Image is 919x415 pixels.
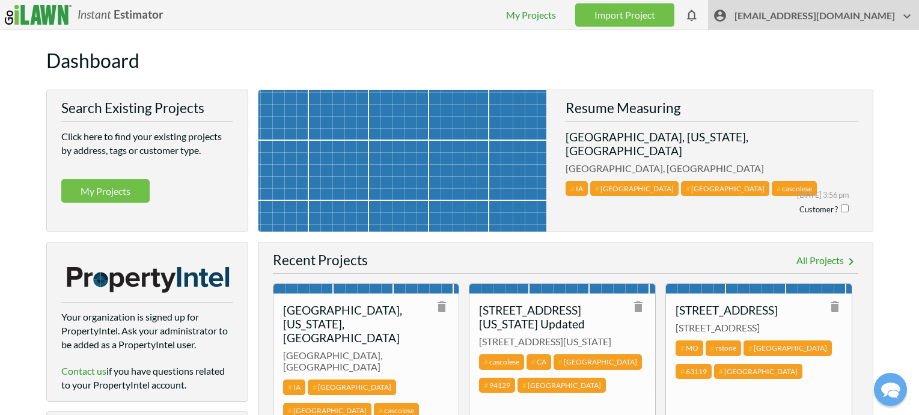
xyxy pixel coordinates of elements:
[5,5,72,25] img: logo_ilawn-fc6f26f1d8ad70084f1b6503d5cbc38ca19f1e498b32431160afa0085547e742.svg
[772,181,817,196] span: cascolese
[61,262,233,303] img: logo_property_intel-2.svg
[676,364,712,379] span: 63119
[61,365,225,390] span: if you have questions related to your PropertyIntel account.
[676,303,799,317] h3: [STREET_ADDRESS]
[554,354,642,369] span: [GEOGRAPHIC_DATA]
[61,100,233,121] h2: Search Existing Projects
[78,7,111,21] i: Instant
[435,300,449,314] i: delete
[799,204,849,214] span: Customer ?
[676,322,842,333] span: [STREET_ADDRESS]
[590,181,679,196] span: [GEOGRAPHIC_DATA]
[518,378,606,393] span: [GEOGRAPHIC_DATA]
[61,129,233,157] p: Click here to find your existing projects by address, tags or customer type.
[283,349,450,372] span: [GEOGRAPHIC_DATA], [GEOGRAPHIC_DATA]
[828,300,842,314] i: delete
[566,100,858,121] h2: Resume Measuring
[631,300,646,314] i: delete
[506,9,556,20] a: My Projects
[688,328,905,401] iframe: Drift Chat Widget
[46,49,873,78] h1: Dashboard
[61,179,150,203] a: My Projects
[566,162,873,174] span: [GEOGRAPHIC_DATA], [GEOGRAPHIC_DATA]
[114,7,163,21] b: Estimator
[61,365,106,377] a: Contact us
[844,254,858,269] i: 
[479,354,524,369] span: cascolese
[479,336,646,347] span: [STREET_ADDRESS][US_STATE]
[308,380,396,395] span: [GEOGRAPHIC_DATA]
[566,181,588,196] span: IA
[283,303,406,345] h3: [GEOGRAPHIC_DATA], [US_STATE], [GEOGRAPHIC_DATA]
[713,9,727,23] i: 
[796,254,858,269] a: All Projects
[676,340,703,355] span: MO
[479,303,602,331] h3: [STREET_ADDRESS][US_STATE] Updated
[666,284,852,399] a: [STREET_ADDRESS][STREET_ADDRESS]MOrstone[GEOGRAPHIC_DATA]63119[GEOGRAPHIC_DATA]
[681,181,769,196] span: [GEOGRAPHIC_DATA]
[527,354,551,369] span: CA
[469,284,655,413] a: [STREET_ADDRESS][US_STATE] Updated[STREET_ADDRESS][US_STATE]cascoleseCA[GEOGRAPHIC_DATA]94129[GEO...
[61,310,233,352] p: Your organization is signed up for PropertyIntel. Ask your administrator to be added as a Propert...
[796,254,844,266] span: All Projects
[874,373,907,406] div: Chat widget toggle
[479,378,515,393] span: 94129
[273,252,858,274] h2: Recent Projects
[258,120,873,225] a: [GEOGRAPHIC_DATA], [US_STATE], [GEOGRAPHIC_DATA][GEOGRAPHIC_DATA], [GEOGRAPHIC_DATA]IA[GEOGRAPHIC...
[734,9,914,28] span: [EMAIL_ADDRESS][DOMAIN_NAME]
[575,3,674,26] a: Import Project
[283,380,305,395] span: IA
[797,189,849,201] span: [DATE] 3:56 pm
[566,130,829,158] h3: [GEOGRAPHIC_DATA], [US_STATE], [GEOGRAPHIC_DATA]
